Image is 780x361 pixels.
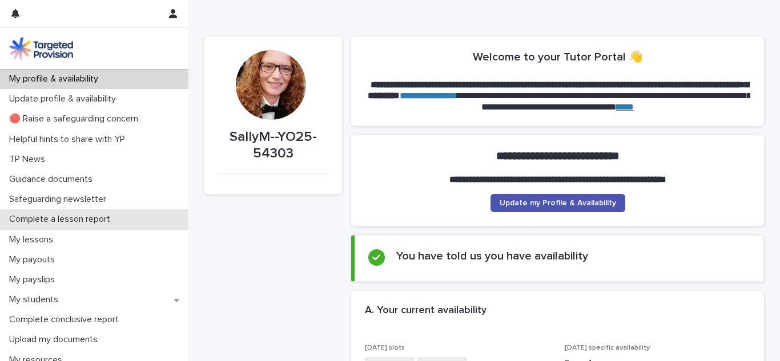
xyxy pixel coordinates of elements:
p: Complete conclusive report [5,314,128,325]
p: Upload my documents [5,334,107,345]
p: My payouts [5,254,64,265]
h2: Welcome to your Tutor Portal 👋 [473,50,643,64]
p: My payslips [5,274,64,285]
span: [DATE] specific availability [565,344,650,351]
p: Complete a lesson report [5,214,119,225]
span: Update my Profile & Availability [500,199,616,207]
span: [DATE] slots [365,344,405,351]
h2: You have told us you have availability [396,249,588,263]
img: M5nRWzHhSzIhMunXDL62 [9,37,73,60]
p: My lessons [5,234,62,245]
p: SallyM--YO25-54303 [218,129,328,162]
p: My profile & availability [5,74,107,84]
p: Update profile & availability [5,94,125,104]
p: TP News [5,154,54,165]
p: My students [5,294,67,305]
a: Update my Profile & Availability [490,194,625,212]
h2: A. Your current availability [365,305,487,317]
p: Helpful hints to share with YP [5,134,134,145]
p: 🔴 Raise a safeguarding concern [5,113,147,124]
p: Safeguarding newsletter [5,194,115,205]
p: Guidance documents [5,174,102,185]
